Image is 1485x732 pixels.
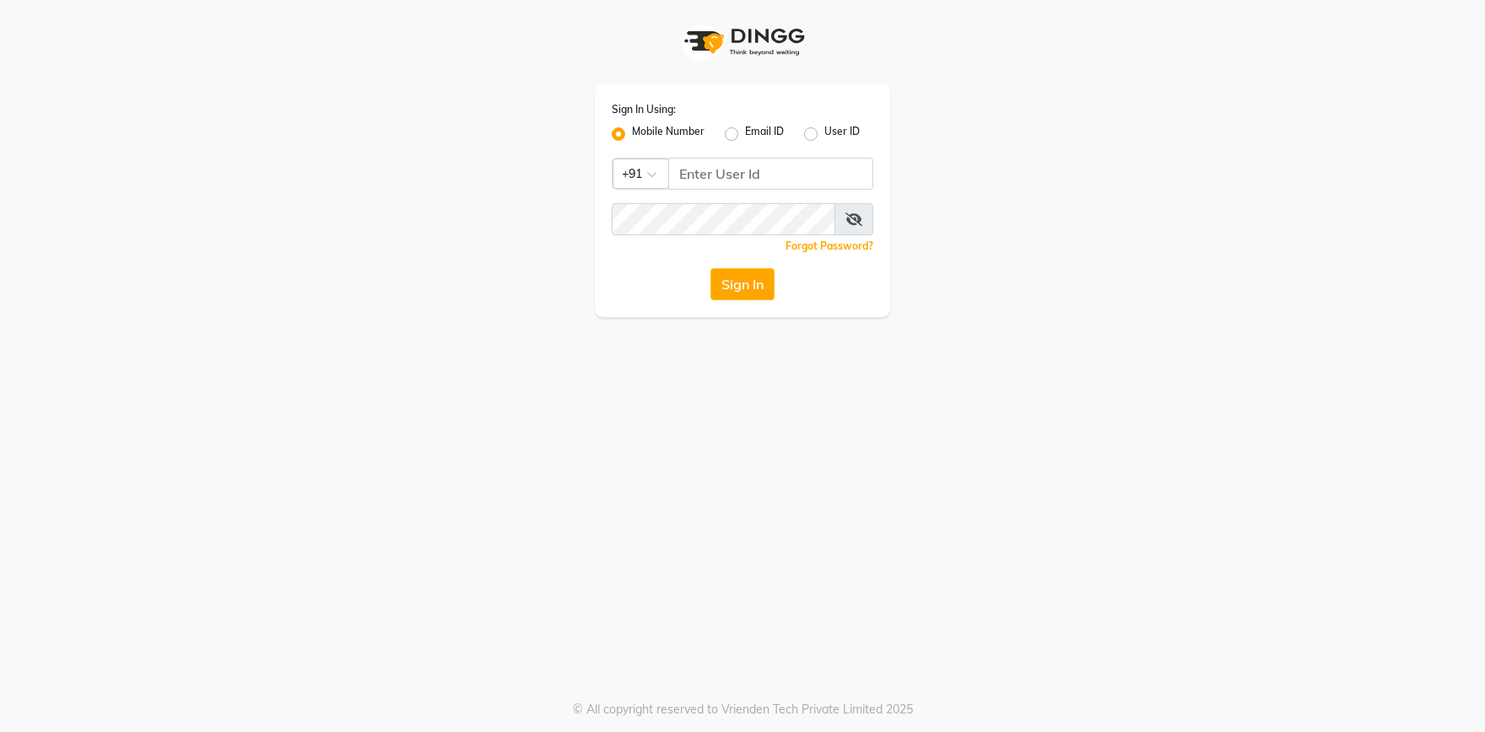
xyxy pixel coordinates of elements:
[786,240,873,252] a: Forgot Password?
[612,102,676,117] label: Sign In Using:
[710,268,775,300] button: Sign In
[632,124,705,144] label: Mobile Number
[668,158,873,190] input: Username
[824,124,860,144] label: User ID
[612,203,835,235] input: Username
[675,17,810,67] img: logo1.svg
[745,124,784,144] label: Email ID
